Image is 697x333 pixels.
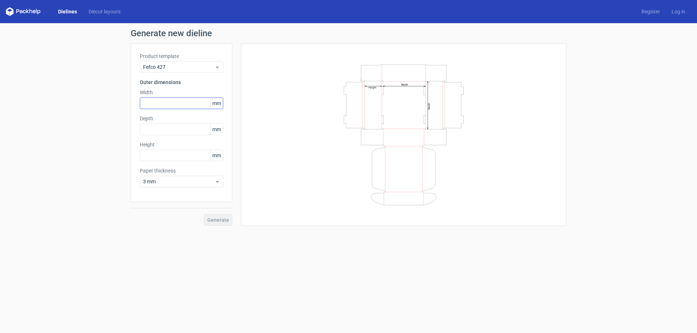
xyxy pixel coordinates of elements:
[140,89,223,96] label: Width
[140,141,223,148] label: Height
[401,83,408,86] text: Width
[210,124,223,135] span: mm
[140,53,223,60] label: Product template
[210,98,223,109] span: mm
[143,63,215,71] span: Fefco 427
[140,79,223,86] h3: Outer dimensions
[140,115,223,122] label: Depth
[666,8,691,15] a: Log in
[140,167,223,174] label: Paper thickness
[52,8,83,15] a: Dielines
[131,29,566,38] h1: Generate new dieline
[636,8,666,15] a: Register
[428,103,431,109] text: Depth
[143,178,215,185] span: 3 mm
[210,150,223,161] span: mm
[83,8,126,15] a: Diecut layouts
[368,86,376,89] text: Height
